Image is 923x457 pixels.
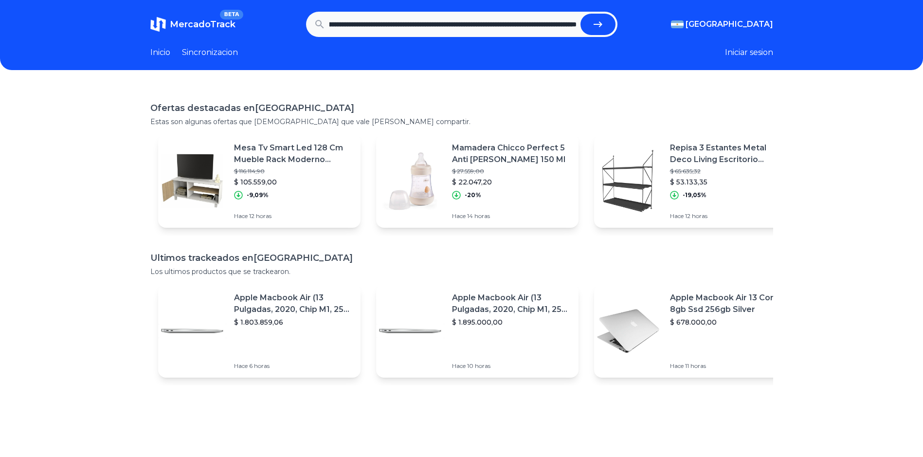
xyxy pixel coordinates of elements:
a: Featured imageRepisa 3 Estantes Metal Deco Living Escritorio Organiza$ 65.635,32$ 53.133,35-19,05... [594,134,796,228]
p: Repisa 3 Estantes Metal Deco Living Escritorio Organiza [670,142,789,165]
img: Featured image [594,147,662,215]
p: $ 65.635,32 [670,167,789,175]
a: Featured imageApple Macbook Air (13 Pulgadas, 2020, Chip M1, 256 Gb De Ssd, 8 Gb De Ram) - Plata$... [158,284,361,378]
p: Hace 6 horas [234,362,353,370]
h1: Ultimos trackeados en [GEOGRAPHIC_DATA] [150,251,773,265]
button: [GEOGRAPHIC_DATA] [671,18,773,30]
p: $ 116.114,90 [234,167,353,175]
h1: Ofertas destacadas en [GEOGRAPHIC_DATA] [150,101,773,115]
img: Featured image [158,297,226,365]
a: Inicio [150,47,170,58]
img: MercadoTrack [150,17,166,32]
span: MercadoTrack [170,19,235,30]
p: Apple Macbook Air (13 Pulgadas, 2020, Chip M1, 256 Gb De Ssd, 8 Gb De Ram) - Plata [452,292,571,315]
p: Estas son algunas ofertas que [DEMOGRAPHIC_DATA] que vale [PERSON_NAME] compartir. [150,117,773,127]
p: $ 53.133,35 [670,177,789,187]
p: Los ultimos productos que se trackearon. [150,267,773,276]
p: -9,09% [247,191,269,199]
p: Hace 12 horas [670,212,789,220]
a: MercadoTrackBETA [150,17,235,32]
p: Hace 10 horas [452,362,571,370]
p: Mamadera Chicco Perfect 5 Anti [PERSON_NAME] 150 Ml [452,142,571,165]
img: Featured image [594,297,662,365]
p: $ 105.559,00 [234,177,353,187]
a: Featured imageApple Macbook Air (13 Pulgadas, 2020, Chip M1, 256 Gb De Ssd, 8 Gb De Ram) - Plata$... [376,284,579,378]
p: $ 27.559,00 [452,167,571,175]
p: Hace 12 horas [234,212,353,220]
a: Featured imageApple Macbook Air 13 Core I5 8gb Ssd 256gb Silver$ 678.000,00Hace 11 horas [594,284,796,378]
p: -19,05% [683,191,706,199]
p: -20% [465,191,481,199]
p: Mesa Tv Smart Led 128 Cm Mueble Rack Moderno Melamina [234,142,353,165]
a: Featured imageMamadera Chicco Perfect 5 Anti [PERSON_NAME] 150 Ml$ 27.559,00$ 22.047,20-20%Hace 1... [376,134,579,228]
a: Featured imageMesa Tv Smart Led 128 Cm Mueble Rack Moderno Melamina$ 116.114,90$ 105.559,00-9,09%... [158,134,361,228]
img: Featured image [158,147,226,215]
p: Hace 14 horas [452,212,571,220]
button: Iniciar sesion [725,47,773,58]
span: [GEOGRAPHIC_DATA] [686,18,773,30]
p: Hace 11 horas [670,362,789,370]
p: $ 1.803.859,06 [234,317,353,327]
img: Featured image [376,297,444,365]
p: $ 1.895.000,00 [452,317,571,327]
a: Sincronizacion [182,47,238,58]
p: $ 22.047,20 [452,177,571,187]
p: Apple Macbook Air (13 Pulgadas, 2020, Chip M1, 256 Gb De Ssd, 8 Gb De Ram) - Plata [234,292,353,315]
img: Featured image [376,147,444,215]
p: $ 678.000,00 [670,317,789,327]
p: Apple Macbook Air 13 Core I5 8gb Ssd 256gb Silver [670,292,789,315]
img: Argentina [671,20,684,28]
span: BETA [220,10,243,19]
